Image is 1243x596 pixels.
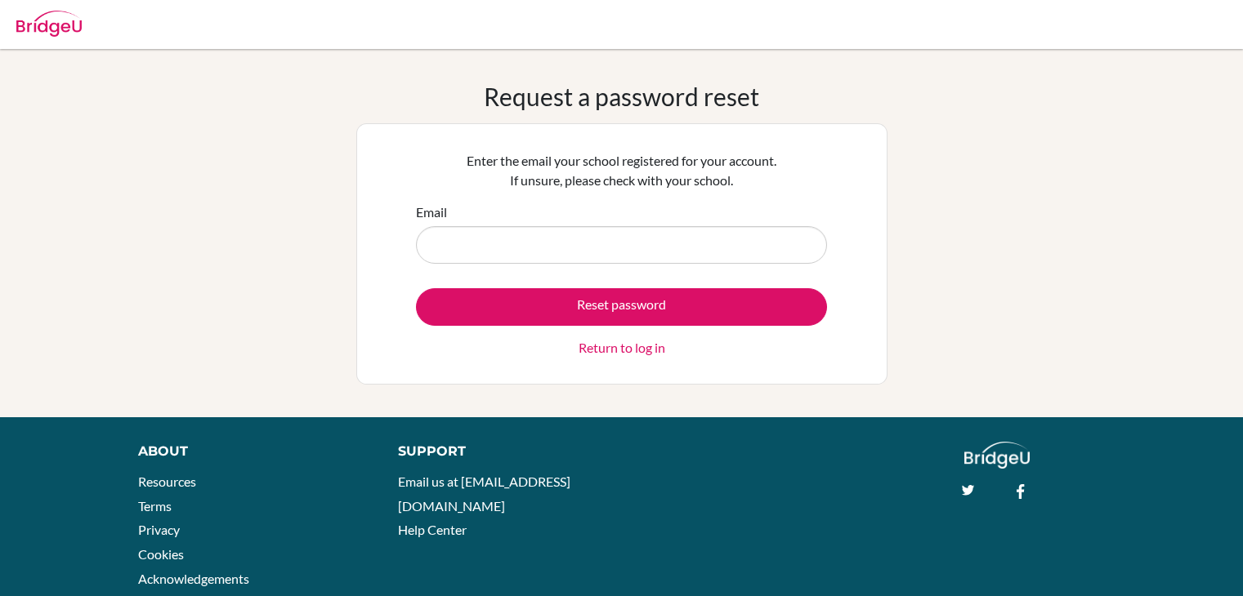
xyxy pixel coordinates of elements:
[138,498,172,514] a: Terms
[138,571,249,586] a: Acknowledgements
[138,546,184,562] a: Cookies
[398,474,570,514] a: Email us at [EMAIL_ADDRESS][DOMAIN_NAME]
[416,202,447,222] label: Email
[16,11,82,37] img: Bridge-U
[138,522,180,537] a: Privacy
[416,288,827,326] button: Reset password
[484,82,759,111] h1: Request a password reset
[416,151,827,190] p: Enter the email your school registered for your account. If unsure, please check with your school.
[398,522,467,537] a: Help Center
[398,442,604,461] div: Support
[579,338,665,358] a: Return to log in
[138,474,196,489] a: Resources
[138,442,361,461] div: About
[964,442,1031,469] img: logo_white@2x-f4f0deed5e89b7ecb1c2cc34c3e3d731f90f0f143d5ea2071677605dd97b5244.png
